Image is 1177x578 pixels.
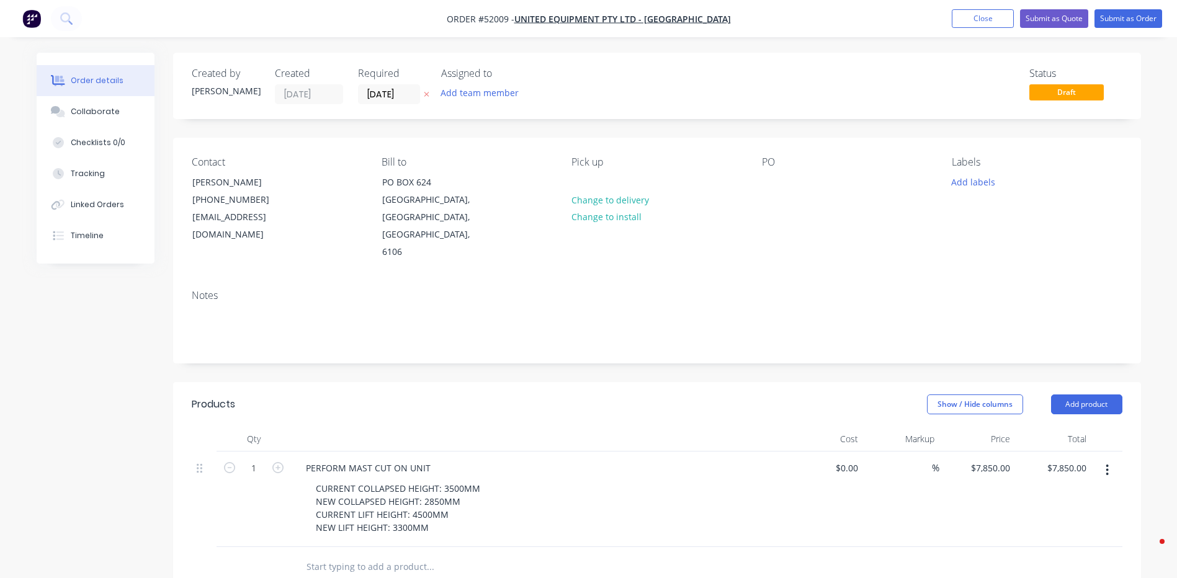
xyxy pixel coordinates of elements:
[1051,394,1122,414] button: Add product
[1029,68,1122,79] div: Status
[296,459,441,477] div: PERFORM MAST CUT ON UNIT
[192,290,1122,301] div: Notes
[192,174,295,191] div: [PERSON_NAME]
[275,68,343,79] div: Created
[762,156,932,168] div: PO
[372,173,496,261] div: PO BOX 624[GEOGRAPHIC_DATA], [GEOGRAPHIC_DATA], [GEOGRAPHIC_DATA], 6106
[927,394,1023,414] button: Show / Hide columns
[382,191,485,260] div: [GEOGRAPHIC_DATA], [GEOGRAPHIC_DATA], [GEOGRAPHIC_DATA], 6106
[565,191,655,208] button: Change to delivery
[939,427,1016,451] div: Price
[192,156,362,168] div: Contact
[192,397,235,412] div: Products
[358,68,426,79] div: Required
[306,479,490,536] div: CURRENT COLLAPSED HEIGHT: 3500MM NEW COLLAPSED HEIGHT: 2850MM CURRENT LIFT HEIGHT: 4500MM NEW LIF...
[37,189,154,220] button: Linked Orders
[514,13,731,25] a: UNITED EQUIPMENT PTY LTD - [GEOGRAPHIC_DATA]
[71,137,125,148] div: Checklists 0/0
[1015,427,1091,451] div: Total
[1094,9,1162,28] button: Submit as Order
[863,427,939,451] div: Markup
[217,427,291,451] div: Qty
[382,156,552,168] div: Bill to
[192,208,295,243] div: [EMAIL_ADDRESS][DOMAIN_NAME]
[37,158,154,189] button: Tracking
[37,65,154,96] button: Order details
[1029,84,1104,100] span: Draft
[787,427,864,451] div: Cost
[945,173,1002,190] button: Add labels
[37,127,154,158] button: Checklists 0/0
[37,96,154,127] button: Collaborate
[952,9,1014,28] button: Close
[71,106,120,117] div: Collaborate
[192,68,260,79] div: Created by
[71,230,104,241] div: Timeline
[182,173,306,244] div: [PERSON_NAME][PHONE_NUMBER][EMAIL_ADDRESS][DOMAIN_NAME]
[1135,536,1165,566] iframe: Intercom live chat
[571,156,741,168] div: Pick up
[932,461,939,475] span: %
[22,9,41,28] img: Factory
[441,68,565,79] div: Assigned to
[447,13,514,25] span: Order #52009 -
[192,191,295,208] div: [PHONE_NUMBER]
[71,75,123,86] div: Order details
[71,199,124,210] div: Linked Orders
[382,174,485,191] div: PO BOX 624
[434,84,525,101] button: Add team member
[1020,9,1088,28] button: Submit as Quote
[565,208,648,225] button: Change to install
[952,156,1122,168] div: Labels
[441,84,526,101] button: Add team member
[192,84,260,97] div: [PERSON_NAME]
[71,168,105,179] div: Tracking
[37,220,154,251] button: Timeline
